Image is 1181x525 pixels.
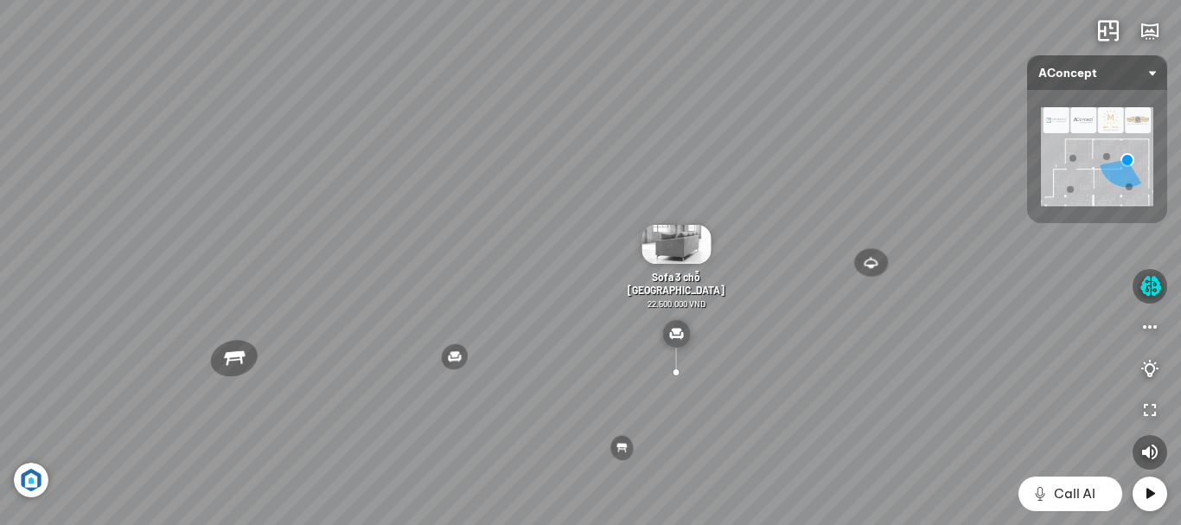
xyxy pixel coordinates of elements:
img: type_sofa_CL2K24RXHCN6.svg [662,320,690,348]
span: AConcept [1038,55,1156,90]
button: Call AI [1018,477,1122,511]
span: Call AI [1054,483,1095,504]
img: AConcept_CTMHTJT2R6E4.png [1041,107,1153,206]
img: Artboard_6_4x_1_F4RHW9YJWHU.jpg [14,463,48,497]
span: Sofa 3 chỗ [GEOGRAPHIC_DATA] [628,271,725,296]
span: 22.500.000 VND [648,298,705,309]
img: Sofa_3_ch__Mont_LAEZ6AMEGM4G.gif [642,225,711,264]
